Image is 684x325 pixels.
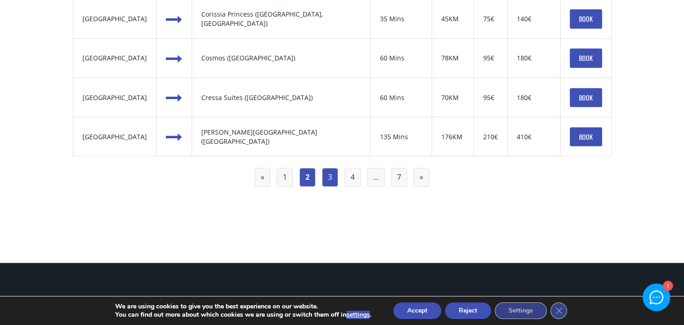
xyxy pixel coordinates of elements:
div: 75€ [483,14,498,24]
div: Cosmos ([GEOGRAPHIC_DATA]) [201,53,361,63]
div: 135 Mins [380,132,422,142]
button: Reject [445,302,491,319]
div: 60 Mins [380,93,422,102]
a: Page 7 [391,168,407,187]
span: Page 2 [299,168,316,187]
p: We are using cookies to give you the best experience on our website. [115,302,371,311]
div: 45KM [441,14,464,24]
div: Cressa Suites ([GEOGRAPHIC_DATA]) [201,93,361,102]
button: Accept [393,302,441,319]
a: BOOK [570,48,602,68]
button: Close GDPR Cookie Banner [550,302,567,319]
a: BOOK [570,88,602,107]
p: You can find out more about which cookies we are using or switch them off in . [115,311,371,319]
div: 410€ [517,132,551,142]
div: [GEOGRAPHIC_DATA] [82,14,147,24]
div: Corissia Princess ([GEOGRAPHIC_DATA], [GEOGRAPHIC_DATA]) [201,10,361,28]
a: « [255,168,270,187]
div: 70KM [441,93,464,102]
button: Settings [495,302,547,319]
a: Page 4 [345,168,361,187]
div: [GEOGRAPHIC_DATA] [82,132,147,142]
div: [PERSON_NAME][GEOGRAPHIC_DATA] ([GEOGRAPHIC_DATA]) [201,128,361,146]
div: 78KM [441,53,464,63]
button: settings [346,311,370,319]
div: 35 Mins [380,14,422,24]
div: 60 Mins [380,53,422,63]
div: 95€ [483,93,498,102]
a: BOOK [570,127,602,147]
div: 1 [662,282,672,291]
div: 180€ [517,93,551,102]
span: … [367,168,385,187]
a: » [414,168,429,187]
div: 95€ [483,53,498,63]
div: 210€ [483,132,498,142]
div: 140€ [517,14,551,24]
div: [GEOGRAPHIC_DATA] [82,93,147,102]
a: Page 3 [322,168,338,187]
div: [GEOGRAPHIC_DATA] [82,53,147,63]
div: 180€ [517,53,551,63]
a: Page 1 [277,168,293,187]
a: BOOK [570,9,602,29]
div: 176KM [441,132,464,142]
